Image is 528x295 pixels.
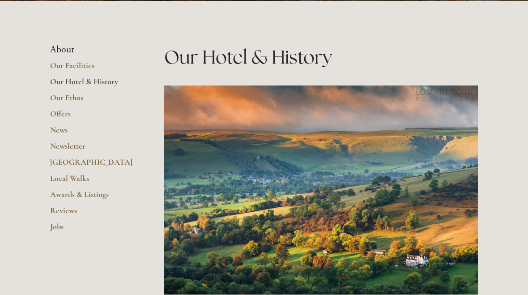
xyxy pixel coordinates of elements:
a: Awards & Listings [50,189,136,205]
a: Our Ethos [50,93,136,109]
li: About [50,44,136,56]
a: Our Hotel & History [50,77,136,93]
a: News [50,125,136,141]
h1: Our Hotel & History [164,44,478,70]
a: Jobs [50,222,136,238]
a: Newsletter [50,141,136,157]
a: Our Facilities [50,60,136,77]
a: Reviews [50,205,136,222]
a: Local Walks [50,173,136,189]
a: Offers [50,109,136,125]
a: [GEOGRAPHIC_DATA] [50,157,136,173]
